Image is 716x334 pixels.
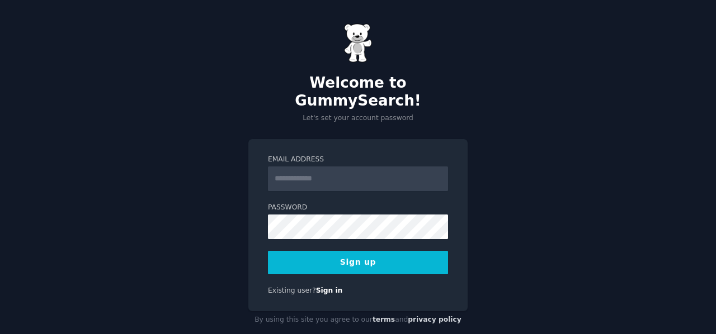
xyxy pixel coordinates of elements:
label: Email Address [268,155,448,165]
p: Let's set your account password [248,113,468,123]
label: Password [268,203,448,213]
a: terms [373,316,395,323]
span: Existing user? [268,287,316,294]
a: privacy policy [408,316,461,323]
h2: Welcome to GummySearch! [248,74,468,109]
button: Sign up [268,251,448,274]
div: By using this site you agree to our and [248,311,468,329]
img: Gummy Bear [344,23,372,63]
a: Sign in [316,287,343,294]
